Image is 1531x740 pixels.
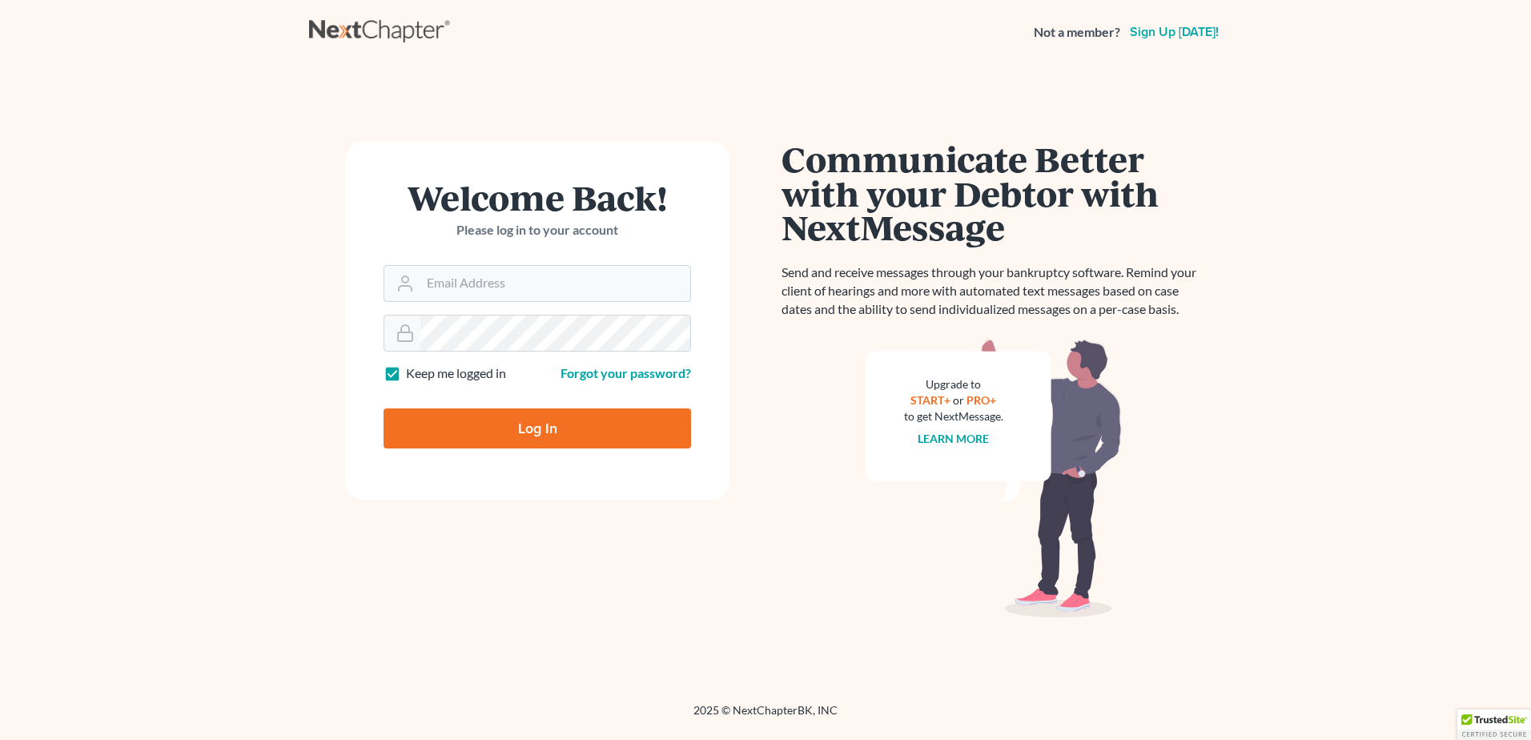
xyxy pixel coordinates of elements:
[384,221,691,239] p: Please log in to your account
[561,365,691,380] a: Forgot your password?
[384,180,691,215] h1: Welcome Back!
[911,393,951,407] a: START+
[782,142,1206,244] h1: Communicate Better with your Debtor with NextMessage
[1457,710,1531,740] div: TrustedSite Certified
[866,338,1122,618] img: nextmessage_bg-59042aed3d76b12b5cd301f8e5b87938c9018125f34e5fa2b7a6b67550977c72.svg
[1127,26,1222,38] a: Sign up [DATE]!
[1034,23,1120,42] strong: Not a member?
[782,263,1206,319] p: Send and receive messages through your bankruptcy software. Remind your client of hearings and mo...
[309,702,1222,731] div: 2025 © NextChapterBK, INC
[918,432,990,445] a: Learn more
[406,364,506,383] label: Keep me logged in
[954,393,965,407] span: or
[904,376,1003,392] div: Upgrade to
[384,408,691,448] input: Log In
[904,408,1003,424] div: to get NextMessage.
[967,393,997,407] a: PRO+
[420,266,690,301] input: Email Address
